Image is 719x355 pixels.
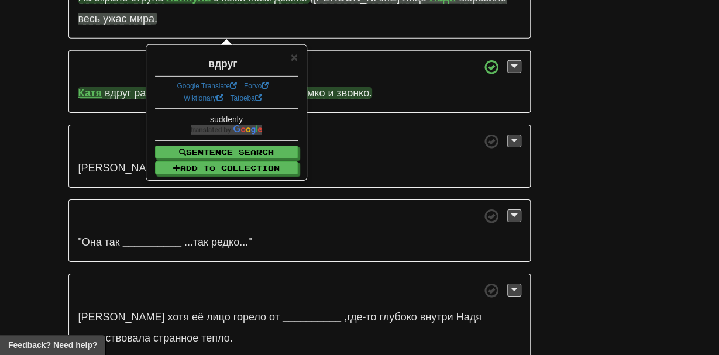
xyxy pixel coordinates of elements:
[207,311,231,323] span: лицо
[123,236,181,248] strong: __________
[8,339,97,351] span: Open feedback widget
[456,311,481,323] span: Надя
[379,311,417,323] span: глубоко
[244,82,269,90] a: Forvo
[191,125,262,135] img: color-short-db1357358c54ba873f60dae0b7fab45f96d57c1ed7e3205853bc64be7941e279.png
[153,332,198,344] span: странное
[201,332,230,344] span: тепло
[78,162,167,174] span: [PERSON_NAME].
[78,13,100,25] span: весь
[420,311,453,323] span: внутри
[230,94,262,102] a: Tatoeba
[105,87,131,99] span: вдруг
[184,236,252,248] span: ... ...
[155,113,298,125] div: suddenly
[233,311,266,323] span: горело
[347,311,376,323] span: где-то
[129,13,154,25] span: мира
[78,311,164,323] span: [PERSON_NAME]
[105,87,372,99] span: , .
[177,82,237,90] a: Google Translate
[78,311,481,344] span: , .
[155,161,298,174] button: Add to Collection
[192,311,204,323] span: её
[184,94,223,102] a: Wiktionary
[78,87,102,99] strong: Катя
[105,236,120,248] span: так
[328,87,333,99] span: и
[78,236,101,248] span: "Она
[193,236,208,248] span: так
[283,311,341,323] strong: __________
[336,87,369,99] span: звонко
[155,146,298,158] button: Sentence Search
[103,13,126,25] span: ужас
[134,87,198,99] span: рассмеялась
[291,51,298,63] button: Close
[291,87,325,99] span: громко
[211,236,239,248] span: редко
[269,311,280,323] span: от
[291,50,298,64] span: ×
[167,311,188,323] span: хотя
[78,332,150,344] span: почувствовала
[248,236,252,248] span: "
[208,58,237,70] strong: вдруг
